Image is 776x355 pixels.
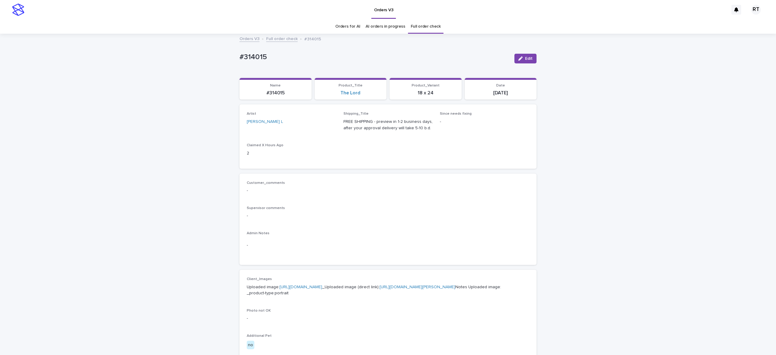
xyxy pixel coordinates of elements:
span: Since needs fixing [440,112,472,116]
p: #314015 [243,90,308,96]
button: Edit [514,54,537,63]
a: The Lord [340,90,360,96]
span: Artist [247,112,256,116]
p: [DATE] [468,90,533,96]
p: 2 [247,150,336,157]
p: #314015 [304,35,321,42]
p: - [247,242,529,248]
a: [URL][DOMAIN_NAME] [279,285,322,289]
span: Photo not OK [247,309,271,313]
span: Customer_comments [247,181,285,185]
p: 18 x 24 [393,90,458,96]
p: FREE SHIPPING - preview in 1-2 business days, after your approval delivery will take 5-10 b.d. [343,119,433,131]
p: - [247,213,529,219]
span: Shipping_Title [343,112,369,116]
p: - [440,119,529,125]
a: [PERSON_NAME] L [247,119,283,125]
a: Full order check [266,35,298,42]
a: Orders for AI [335,19,360,34]
span: Additional Pet [247,334,272,338]
div: RT [751,5,761,15]
span: Client_Images [247,277,272,281]
span: Product_Title [339,84,363,87]
a: [URL][DOMAIN_NAME][PERSON_NAME] [380,285,455,289]
span: Date [496,84,505,87]
div: no [247,341,254,350]
span: Edit [525,56,533,61]
span: Claimed X Hours Ago [247,144,283,147]
a: AI orders in progress [366,19,405,34]
a: Orders V3 [239,35,259,42]
span: Admin Notes [247,232,269,235]
p: Uploaded image: _Uploaded image (direct link): Notes Uploaded image: _product-type:portrait [247,284,529,297]
p: - [247,188,529,194]
a: Full order check [411,19,441,34]
p: #314015 [239,53,510,62]
span: Product_Variant [412,84,440,87]
img: stacker-logo-s-only.png [12,4,24,16]
span: Name [270,84,281,87]
span: Supervisor comments [247,206,285,210]
p: - [247,315,529,322]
